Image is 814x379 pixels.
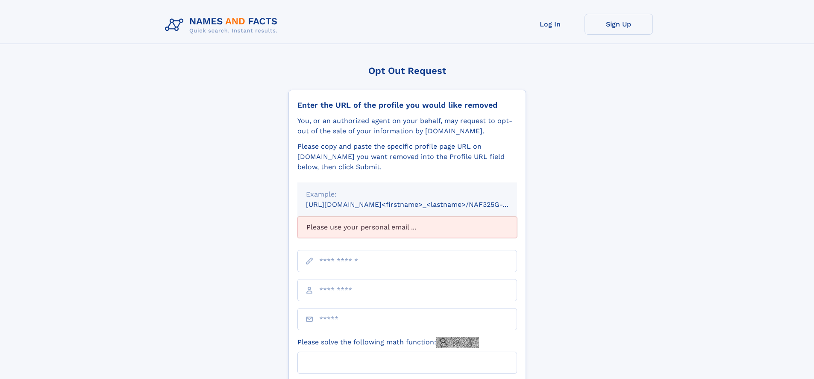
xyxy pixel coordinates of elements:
div: You, or an authorized agent on your behalf, may request to opt-out of the sale of your informatio... [297,116,517,136]
label: Please solve the following math function: [297,337,479,348]
a: Log In [516,14,585,35]
img: Logo Names and Facts [162,14,285,37]
div: Enter the URL of the profile you would like removed [297,100,517,110]
div: Please copy and paste the specific profile page URL on [DOMAIN_NAME] you want removed into the Pr... [297,141,517,172]
small: [URL][DOMAIN_NAME]<firstname>_<lastname>/NAF325G-xxxxxxxx [306,200,533,209]
div: Example: [306,189,508,200]
a: Sign Up [585,14,653,35]
div: Opt Out Request [288,65,526,76]
div: Please use your personal email ... [297,217,517,238]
